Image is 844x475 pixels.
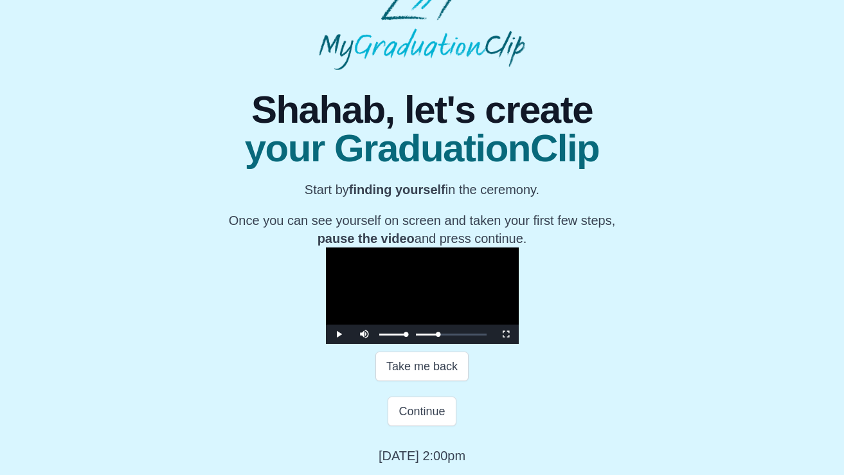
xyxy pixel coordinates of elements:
[379,447,465,465] p: [DATE] 2:00pm
[388,397,456,426] button: Continue
[318,231,415,246] b: pause the video
[379,334,406,336] div: Volume Level
[229,181,615,199] p: Start by in the ceremony.
[229,91,615,129] span: Shahab, let's create
[326,247,519,344] div: Video Player
[229,211,615,247] p: Once you can see yourself on screen and taken your first few steps, and press continue.
[416,334,487,336] div: Progress Bar
[326,325,352,344] button: Play
[352,325,377,344] button: Mute
[349,183,445,197] b: finding yourself
[493,325,519,344] button: Fullscreen
[375,352,469,381] button: Take me back
[229,129,615,168] span: your GraduationClip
